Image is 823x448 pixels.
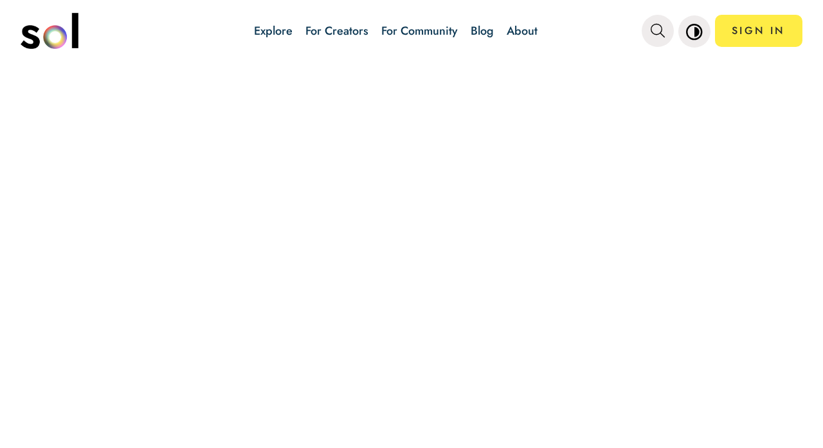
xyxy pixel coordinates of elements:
[381,22,458,39] a: For Community
[471,22,494,39] a: Blog
[21,13,78,49] img: logo
[305,22,368,39] a: For Creators
[715,15,802,47] a: SIGN IN
[507,22,538,39] a: About
[21,8,802,53] nav: main navigation
[254,22,293,39] a: Explore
